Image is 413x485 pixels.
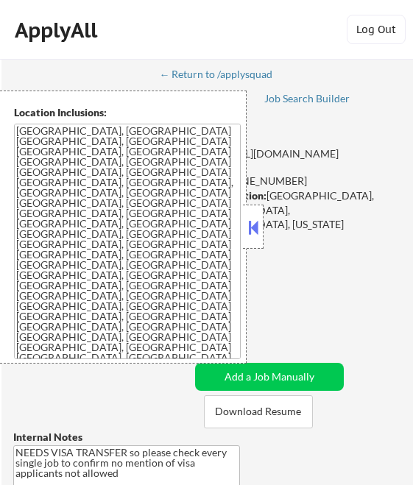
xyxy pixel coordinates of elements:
button: Log Out [347,15,406,44]
div: Location Inclusions: [14,105,241,120]
a: Job Search Builder [264,93,350,107]
button: Download Resume [204,395,313,428]
div: ApplyAll [15,18,102,43]
a: ← Return to /applysquad [159,68,286,83]
a: [URL][DOMAIN_NAME] [228,147,339,160]
div: ← Return to /applysquad [159,69,286,79]
div: Job Search Builder [264,93,350,104]
div: [GEOGRAPHIC_DATA], [GEOGRAPHIC_DATA], [GEOGRAPHIC_DATA], [US_STATE] [183,188,391,232]
div: [PHONE_NUMBER] [183,174,391,188]
button: Add a Job Manually [195,363,344,391]
div: Internal Notes [13,430,240,445]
